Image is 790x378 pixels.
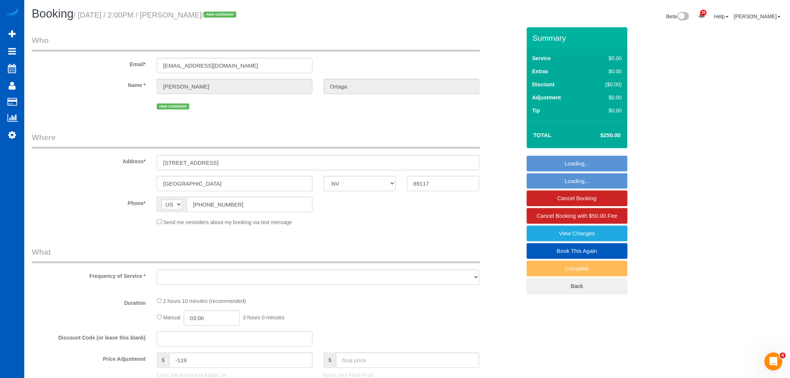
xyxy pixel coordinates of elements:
strong: Total [534,132,552,138]
iframe: Intercom live chat [765,353,783,371]
span: 4 [780,353,786,359]
input: Last Name* [324,79,479,94]
span: Booking [32,7,74,20]
span: Manual [163,315,180,320]
a: Beta [666,13,690,19]
span: new customer [204,12,236,18]
a: [PERSON_NAME] [734,13,781,19]
img: New interface [677,12,689,22]
span: $ [157,353,169,368]
label: Price Adjustment [26,353,151,363]
a: Help [714,13,729,19]
h4: $250.00 [578,132,621,139]
label: Discount [532,81,555,88]
span: Send me reminders about my booking via text message [163,219,292,225]
a: Back [527,278,628,294]
span: 26 [700,10,707,16]
span: new customer [157,103,189,109]
span: / [202,11,239,19]
img: Automaid Logo [4,7,19,18]
legend: Who [32,35,480,52]
label: Name * [26,79,151,89]
legend: Where [32,132,480,149]
label: Extras [532,68,548,75]
div: $0.00 [590,94,622,101]
span: $ [324,353,336,368]
a: 26 [694,7,709,24]
h3: Summary [533,34,624,42]
a: View Changes [527,226,628,241]
label: Phone* [26,197,151,207]
a: Book This Again [527,243,628,259]
input: City* [157,176,312,191]
div: $0.00 [590,55,622,62]
label: Service [532,55,551,62]
span: 3 hours 0 minutes [243,315,284,320]
span: 2 hours 10 minutes (recommended) [163,298,246,304]
span: Cancel Booking with $50.00 Fee [537,213,618,219]
input: Zip Code* [407,176,479,191]
label: Adjustment [532,94,561,101]
input: final price [336,353,479,368]
a: Cancel Booking [527,190,628,206]
div: ($0.00) [590,81,622,88]
label: Duration [26,297,151,307]
label: Frequency of Service * [26,270,151,280]
label: Email* [26,58,151,68]
legend: What [32,247,480,263]
input: First Name* [157,79,312,94]
input: Phone* [187,197,312,212]
input: Email* [157,58,312,73]
label: Address* [26,155,151,165]
label: Tip [532,107,540,114]
div: $0.00 [590,107,622,114]
small: / [DATE] / 2:00PM / [PERSON_NAME] [74,11,239,19]
a: Cancel Booking with $50.00 Fee [527,208,628,224]
label: Discount Code (or leave this blank) [26,331,151,341]
div: $0.00 [590,68,622,75]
